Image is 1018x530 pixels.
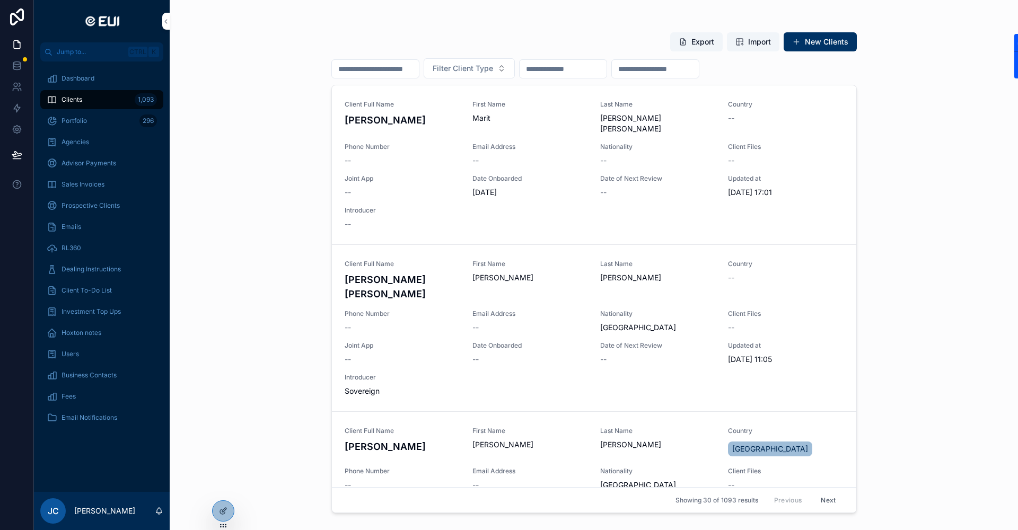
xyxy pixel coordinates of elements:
[57,48,124,56] span: Jump to...
[728,100,843,109] span: Country
[472,187,587,198] span: [DATE]
[600,439,715,450] span: [PERSON_NAME]
[40,408,163,427] a: Email Notifications
[728,187,843,198] span: [DATE] 17:01
[40,132,163,152] a: Agencies
[728,155,734,166] span: --
[345,427,460,435] span: Client Full Name
[424,58,515,78] button: Select Button
[728,174,843,183] span: Updated at
[600,100,715,109] span: Last Name
[40,260,163,279] a: Dealing Instructions
[40,154,163,173] a: Advisor Payments
[62,392,76,401] span: Fees
[62,244,81,252] span: RL360
[62,329,101,337] span: Hoxton notes
[345,310,460,318] span: Phone Number
[670,32,723,51] button: Export
[40,344,163,364] a: Users
[139,114,157,127] div: 296
[62,286,112,295] span: Client To-Do List
[728,260,843,268] span: Country
[62,117,87,125] span: Portfolio
[40,281,163,300] a: Client To-Do List
[732,444,808,454] span: [GEOGRAPHIC_DATA]
[728,113,734,123] span: --
[345,467,460,475] span: Phone Number
[62,307,121,316] span: Investment Top Ups
[472,143,587,151] span: Email Address
[345,373,460,382] span: Introducer
[472,480,479,490] span: --
[600,322,676,333] span: [GEOGRAPHIC_DATA]
[345,322,351,333] span: --
[472,100,587,109] span: First Name
[600,467,715,475] span: Nationality
[81,13,122,30] img: App logo
[728,322,734,333] span: --
[62,371,117,379] span: Business Contacts
[62,180,104,189] span: Sales Invoices
[345,354,351,365] span: --
[62,265,121,273] span: Dealing Instructions
[728,272,734,283] span: --
[600,310,715,318] span: Nationality
[62,350,79,358] span: Users
[600,113,715,134] span: [PERSON_NAME] [PERSON_NAME]
[728,427,843,435] span: Country
[62,201,120,210] span: Prospective Clients
[40,175,163,194] a: Sales Invoices
[472,341,587,350] span: Date Onboarded
[40,302,163,321] a: Investment Top Ups
[472,322,479,333] span: --
[675,496,758,505] span: Showing 30 of 1093 results
[433,63,493,74] span: Filter Client Type
[345,143,460,151] span: Phone Number
[728,143,843,151] span: Client Files
[40,387,163,406] a: Fees
[728,441,812,456] a: [GEOGRAPHIC_DATA]
[728,467,843,475] span: Client Files
[34,61,170,441] div: scrollable content
[62,138,89,146] span: Agencies
[600,187,607,198] span: --
[40,217,163,236] a: Emails
[62,159,116,167] span: Advisor Payments
[74,506,135,516] p: [PERSON_NAME]
[345,480,351,490] span: --
[728,480,734,490] span: --
[332,245,856,412] a: Client Full Name[PERSON_NAME] [PERSON_NAME]First Name[PERSON_NAME]Last Name[PERSON_NAME]Country--...
[150,48,158,56] span: K
[600,272,715,283] span: [PERSON_NAME]
[472,467,587,475] span: Email Address
[345,260,460,268] span: Client Full Name
[600,143,715,151] span: Nationality
[472,174,587,183] span: Date Onboarded
[40,90,163,109] a: Clients1,093
[40,323,163,342] a: Hoxton notes
[472,155,479,166] span: --
[600,155,607,166] span: --
[472,310,587,318] span: Email Address
[62,413,117,422] span: Email Notifications
[345,386,460,396] span: Sovereign
[332,85,856,245] a: Client Full Name[PERSON_NAME]First NameMaritLast Name[PERSON_NAME] [PERSON_NAME]Country--Phone Nu...
[345,341,460,350] span: Joint App
[40,42,163,61] button: Jump to...CtrlK
[600,480,676,490] span: [GEOGRAPHIC_DATA]
[813,492,843,508] button: Next
[600,260,715,268] span: Last Name
[62,95,82,104] span: Clients
[472,439,587,450] span: [PERSON_NAME]
[345,219,351,229] span: --
[784,32,857,51] button: New Clients
[748,37,771,47] span: Import
[472,272,587,283] span: [PERSON_NAME]
[62,74,94,83] span: Dashboard
[472,113,587,123] span: Marit
[135,93,157,106] div: 1,093
[345,113,460,127] h4: [PERSON_NAME]
[40,111,163,130] a: Portfolio296
[345,206,460,215] span: Introducer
